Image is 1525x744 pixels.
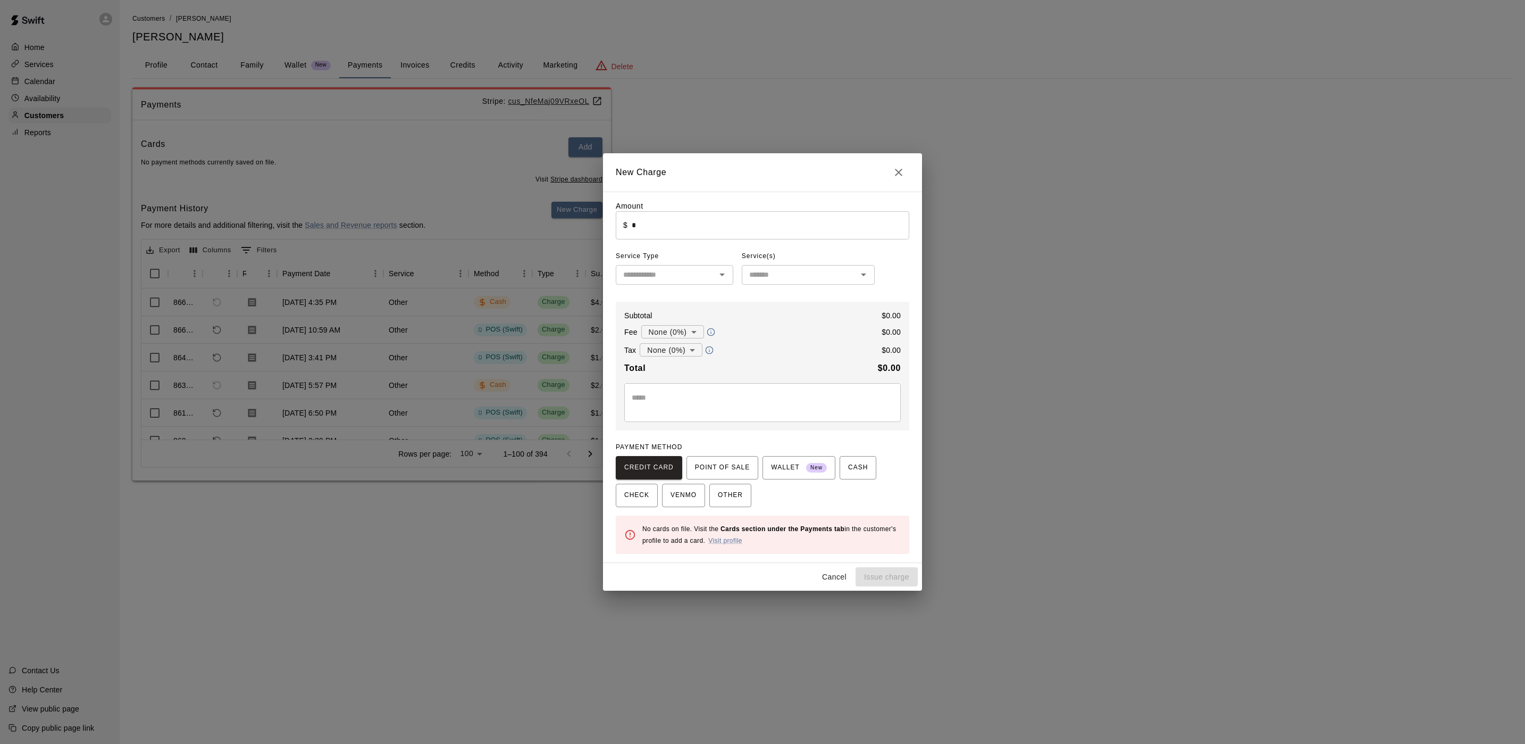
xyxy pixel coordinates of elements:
p: $ 0.00 [882,310,901,321]
p: Fee [624,327,638,337]
b: $ 0.00 [878,363,901,373]
button: VENMO [662,484,705,507]
p: $ 0.00 [882,345,901,356]
button: CASH [840,456,876,480]
span: POINT OF SALE [695,459,750,476]
span: VENMO [671,487,697,504]
p: $ [623,220,627,230]
button: Close [888,162,909,183]
p: Tax [624,345,636,356]
label: Amount [616,202,643,210]
b: Total [624,363,646,373]
button: CHECK [616,484,658,507]
span: WALLET [771,459,827,476]
span: Service(s) [742,248,776,265]
a: Visit profile [708,537,742,544]
h2: New Charge [603,153,922,192]
button: Cancel [817,567,851,587]
b: Cards section under the Payments tab [720,525,844,533]
span: CREDIT CARD [624,459,674,476]
div: None (0%) [641,322,704,342]
p: $ 0.00 [882,327,901,337]
span: New [806,461,827,475]
span: No cards on file. Visit the in the customer's profile to add a card. [642,525,896,544]
button: CREDIT CARD [616,456,682,480]
div: None (0%) [640,340,702,360]
button: POINT OF SALE [686,456,758,480]
button: WALLET New [762,456,835,480]
span: CASH [848,459,868,476]
button: Open [856,267,871,282]
span: OTHER [718,487,743,504]
button: OTHER [709,484,751,507]
button: Open [715,267,730,282]
span: CHECK [624,487,649,504]
span: PAYMENT METHOD [616,443,682,451]
span: Service Type [616,248,733,265]
p: Subtotal [624,310,652,321]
